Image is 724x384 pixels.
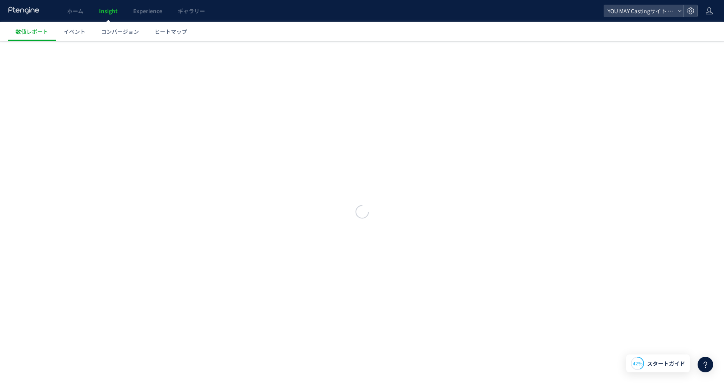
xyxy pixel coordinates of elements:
span: Experience [133,7,162,15]
span: 42% [633,360,642,367]
span: Insight [99,7,118,15]
span: ヒートマップ [155,28,187,35]
span: ホーム [67,7,83,15]
span: イベント [64,28,85,35]
span: YOU MAY Castingサイト データ計測 [605,5,674,17]
span: コンバージョン [101,28,139,35]
span: ギャラリー [178,7,205,15]
span: 数値レポート [16,28,48,35]
span: スタートガイド [647,360,685,368]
